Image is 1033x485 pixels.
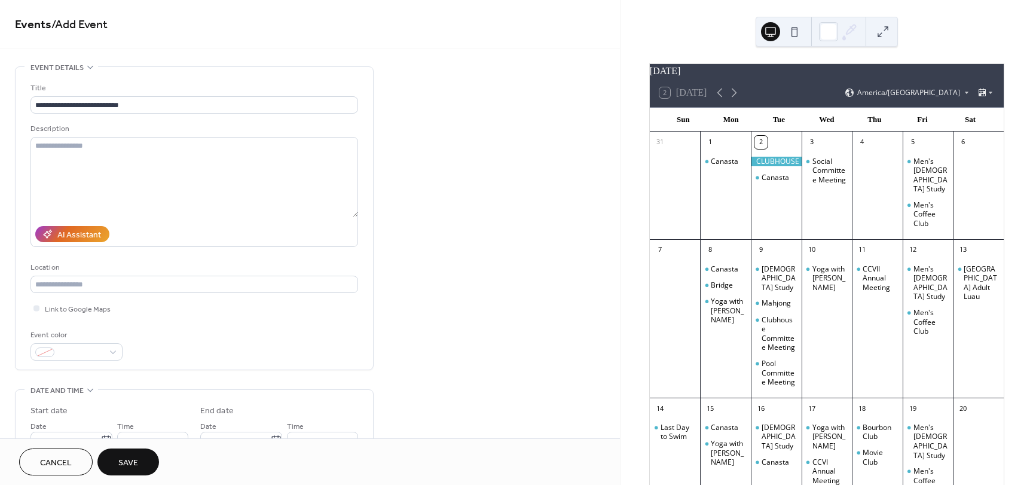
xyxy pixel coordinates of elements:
span: Date and time [30,385,84,397]
button: Cancel [19,449,93,475]
div: Canasta [762,173,789,182]
div: Men's Bible Study [903,423,953,460]
span: Event details [30,62,84,74]
div: Canasta [711,423,738,432]
div: Fri [898,108,946,132]
div: 4 [855,136,869,149]
div: Canasta [700,423,751,432]
div: [DEMOGRAPHIC_DATA] Study [762,423,797,451]
div: Yoga with [PERSON_NAME] [711,439,746,467]
span: Cancel [40,457,72,469]
span: Date [30,420,47,433]
span: Save [118,457,138,469]
div: Men's Coffee Club [903,308,953,336]
div: Men's Bible Study [903,264,953,301]
div: 14 [653,402,667,415]
div: 6 [956,136,970,149]
div: Mon [707,108,755,132]
div: Tue [755,108,803,132]
div: Sun [659,108,707,132]
div: AI Assistant [57,229,101,242]
div: CCVII Annual Meeting [863,264,898,292]
div: 19 [906,402,919,415]
div: CCVII Annual Meeting [852,264,903,292]
div: 15 [704,402,717,415]
div: 11 [855,243,869,257]
div: Clubhouse Committee Meeting [762,315,797,352]
div: Movie Club [863,448,898,466]
div: Social Committee Meeting [812,157,848,185]
div: Men's Coffee Club [913,200,949,228]
div: Cedar Creek Adult Luau [953,264,1004,301]
div: Bridge [711,280,733,290]
div: 1 [704,136,717,149]
span: America/[GEOGRAPHIC_DATA] [857,89,960,96]
div: Location [30,261,356,274]
div: End date [200,405,234,417]
div: Social Committee Meeting [802,157,852,185]
div: Canasta [711,157,738,166]
div: 5 [906,136,919,149]
div: Men's Coffee Club [903,200,953,228]
div: Bridge [700,280,751,290]
div: 17 [805,402,818,415]
div: Last Day to Swim [661,423,696,441]
div: Start date [30,405,68,417]
div: 16 [754,402,768,415]
div: Pool Committee Meeting [751,359,802,387]
div: [DEMOGRAPHIC_DATA] Study [762,264,797,292]
div: Title [30,82,356,94]
div: Canasta [751,173,802,182]
div: [DATE] [650,64,1004,78]
div: Description [30,123,356,135]
div: Yoga with Angela Leikam [802,264,852,292]
div: 18 [855,402,869,415]
div: Bourbon Club [852,423,903,441]
div: Men's [DEMOGRAPHIC_DATA] Study [913,264,949,301]
div: Canasta [700,264,751,274]
div: Movie Club [852,448,903,466]
div: Men's [DEMOGRAPHIC_DATA] Study [913,423,949,460]
button: AI Assistant [35,226,109,242]
div: Men's Bible Study [903,157,953,194]
span: / Add Event [51,13,108,36]
div: Men's [DEMOGRAPHIC_DATA] Study [913,157,949,194]
div: 13 [956,243,970,257]
div: 10 [805,243,818,257]
div: Mahjong [762,298,791,308]
div: Yoga with Angela Leikam [700,297,751,325]
div: Men's Coffee Club [913,308,949,336]
span: Time [117,420,134,433]
div: Bourbon Club [863,423,898,441]
div: Clubhouse Committee Meeting [751,315,802,352]
button: Save [97,449,159,475]
div: Event color [30,329,120,341]
a: Events [15,13,51,36]
div: Wed [803,108,851,132]
div: 9 [754,243,768,257]
div: CLUBHOUSE POOL CLOSED [751,157,802,167]
div: Yoga with [PERSON_NAME] [711,297,746,325]
div: Mahjong [751,298,802,308]
div: 2 [754,136,768,149]
div: 8 [704,243,717,257]
div: [GEOGRAPHIC_DATA] Adult Luau [964,264,999,301]
span: Time [287,420,304,433]
div: Last Day to Swim [650,423,701,441]
div: Sat [946,108,994,132]
div: Canasta [762,457,789,467]
div: Pool Committee Meeting [762,359,797,387]
div: 31 [653,136,667,149]
div: Thu [851,108,898,132]
div: Yoga with [PERSON_NAME] [812,264,848,292]
div: Canasta [751,457,802,467]
div: 12 [906,243,919,257]
div: Canasta [711,264,738,274]
div: Bible Study [751,264,802,292]
div: Canasta [700,157,751,166]
div: 20 [956,402,970,415]
div: 3 [805,136,818,149]
div: Yoga with Angela Leikam [802,423,852,451]
div: 7 [653,243,667,257]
